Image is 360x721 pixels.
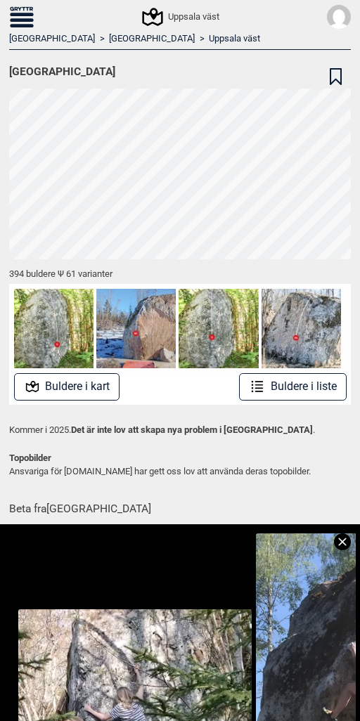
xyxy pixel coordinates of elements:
[209,33,260,45] a: Uppsala väst
[200,33,205,45] span: >
[9,451,351,479] p: Ansvariga för [DOMAIN_NAME] har gett oss lov att använda deras topobilder.
[9,65,115,79] span: [GEOGRAPHIC_DATA]
[239,373,347,401] button: Buldere i liste
[9,33,95,45] a: [GEOGRAPHIC_DATA]
[9,259,351,284] div: 394 buldere Ψ 61 varianter
[179,289,259,369] img: Bolibompa
[71,424,313,435] strong: Det är inte lov att skapa nya problem i [GEOGRAPHIC_DATA]
[14,373,120,401] button: Buldere i kart
[96,289,176,369] img: Narvaro
[262,289,342,369] img: Snek
[144,8,219,25] div: Uppsala väst
[9,423,351,437] p: Kommer i 2025. .
[9,453,51,463] strong: Topobilder
[100,33,105,45] span: >
[327,5,351,29] img: User fallback1
[109,33,195,45] a: [GEOGRAPHIC_DATA]
[14,289,94,369] img: Svarta ladan
[9,493,351,517] h1: Beta fra [GEOGRAPHIC_DATA]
